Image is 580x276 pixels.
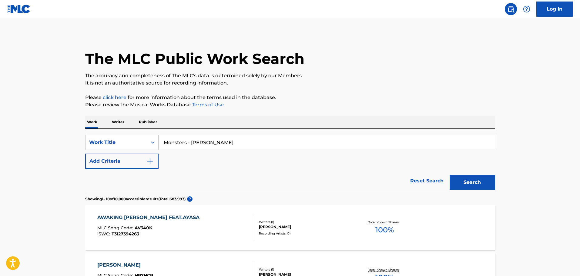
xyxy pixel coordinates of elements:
[85,205,495,250] a: AWAKING [PERSON_NAME] FEAT.AYASAMLC Song Code:AV340KISWC:T3127394263Writers (1)[PERSON_NAME]Recor...
[85,135,495,193] form: Search Form
[110,116,126,128] p: Writer
[259,220,350,224] div: Writers ( 1 )
[137,116,159,128] p: Publisher
[368,220,401,224] p: Total Known Shares:
[450,175,495,190] button: Search
[187,196,193,202] span: ?
[536,2,573,17] a: Log In
[523,5,530,13] img: help
[521,3,533,15] div: Help
[85,94,495,101] p: Please for more information about the terms used in the database.
[85,79,495,87] p: It is not an authoritative source for recording information.
[135,225,152,231] span: AV340K
[97,261,153,269] div: [PERSON_NAME]
[507,5,515,13] img: search
[505,3,517,15] a: Public Search
[85,72,495,79] p: The accuracy and completeness of The MLC's data is determined solely by our Members.
[97,214,203,221] div: AWAKING [PERSON_NAME] FEAT.AYASA
[97,225,135,231] span: MLC Song Code :
[146,158,154,165] img: 9d2ae6d4665cec9f34b9.svg
[259,224,350,230] div: [PERSON_NAME]
[103,95,126,100] a: click here
[89,139,144,146] div: Work Title
[112,231,139,237] span: T3127394263
[191,102,224,108] a: Terms of Use
[259,267,350,272] div: Writers ( 1 )
[375,224,394,235] span: 100 %
[407,174,447,188] a: Reset Search
[85,50,304,68] h1: The MLC Public Work Search
[85,116,99,128] p: Work
[368,268,401,272] p: Total Known Shares:
[7,5,31,13] img: MLC Logo
[85,154,159,169] button: Add Criteria
[85,196,186,202] p: Showing 1 - 10 of 10,000 accessible results (Total 683,993 )
[85,101,495,108] p: Please review the Musical Works Database
[259,231,350,236] div: Recording Artists ( 0 )
[97,231,112,237] span: ISWC :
